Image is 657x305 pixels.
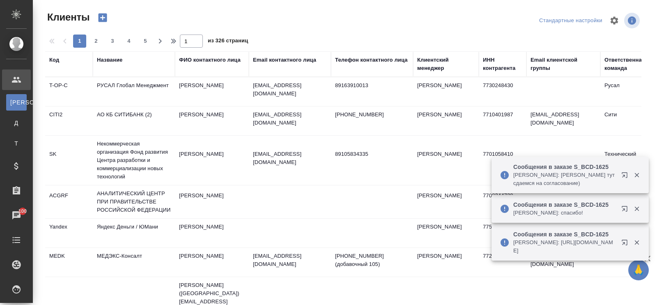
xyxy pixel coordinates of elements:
[175,187,249,216] td: [PERSON_NAME]
[93,219,175,247] td: Яндекс Деньги / ЮМани
[93,185,175,218] td: АНАЛИТИЧЕСКИЙ ЦЕНТР ПРИ ПРАВИТЕЛЬСТВЕ РОССИЙСКОЙ ФЕДЕРАЦИИ
[139,37,152,45] span: 5
[106,37,119,45] span: 3
[479,219,526,247] td: 7750005725
[45,77,93,106] td: T-OP-C
[513,163,616,171] p: Сообщения в заказе S_BCD-1625
[175,146,249,175] td: [PERSON_NAME]
[335,150,409,158] p: 89105834335
[122,37,136,45] span: 4
[479,248,526,277] td: 7723529656
[139,35,152,48] button: 5
[208,36,248,48] span: из 326 страниц
[6,94,27,111] a: [PERSON_NAME]
[93,248,175,277] td: МЕДЭКС-Консалт
[10,139,23,148] span: Т
[335,111,409,119] p: [PHONE_NUMBER]
[616,167,636,187] button: Открыть в новой вкладке
[93,77,175,106] td: РУСАЛ Глобал Менеджмент
[531,56,596,72] div: Email клиентской группы
[90,37,103,45] span: 2
[413,248,479,277] td: [PERSON_NAME]
[179,56,241,64] div: ФИО контактного лица
[45,248,93,277] td: MEDK
[483,56,522,72] div: ИНН контрагента
[413,77,479,106] td: [PERSON_NAME]
[479,187,526,216] td: 7708244720
[175,219,249,247] td: [PERSON_NAME]
[417,56,475,72] div: Клиентский менеджер
[106,35,119,48] button: 3
[45,146,93,175] td: SK
[45,11,90,24] span: Клиенты
[93,106,175,135] td: АО КБ СИТИБАНК (2)
[253,252,327,268] p: [EMAIL_ADDRESS][DOMAIN_NAME]
[335,56,408,64] div: Телефон контактного лица
[624,13,641,28] span: Посмотреть информацию
[45,219,93,247] td: Yandex
[175,248,249,277] td: [PERSON_NAME]
[253,111,327,127] p: [EMAIL_ADDRESS][DOMAIN_NAME]
[413,187,479,216] td: [PERSON_NAME]
[45,187,93,216] td: ACGRF
[479,106,526,135] td: 7710401987
[97,56,122,64] div: Название
[604,11,624,30] span: Настроить таблицу
[93,136,175,185] td: Некоммерческая организация Фонд развития Центра разработки и коммерциализации новых технологий
[122,35,136,48] button: 4
[513,230,616,238] p: Сообщения в заказе S_BCD-1625
[413,106,479,135] td: [PERSON_NAME]
[90,35,103,48] button: 2
[628,239,645,246] button: Закрыть
[93,11,113,25] button: Создать
[10,119,23,127] span: Д
[10,98,23,106] span: [PERSON_NAME]
[413,219,479,247] td: [PERSON_NAME]
[513,238,616,255] p: [PERSON_NAME]: [URL][DOMAIN_NAME]
[335,81,409,90] p: 89163910013
[616,234,636,254] button: Открыть в новой вкладке
[175,77,249,106] td: [PERSON_NAME]
[413,146,479,175] td: [PERSON_NAME]
[253,150,327,166] p: [EMAIL_ADDRESS][DOMAIN_NAME]
[253,56,316,64] div: Email контактного лица
[616,201,636,220] button: Открыть в новой вкладке
[49,56,59,64] div: Код
[513,201,616,209] p: Сообщения в заказе S_BCD-1625
[513,171,616,187] p: [PERSON_NAME]: [PERSON_NAME] тут сдаемся на согласование)
[628,171,645,179] button: Закрыть
[335,252,409,268] p: [PHONE_NUMBER] (добавочный 105)
[537,14,604,27] div: split button
[2,205,31,226] a: 100
[14,207,32,215] span: 100
[6,115,27,131] a: Д
[479,77,526,106] td: 7730248430
[45,106,93,135] td: CITI2
[513,209,616,217] p: [PERSON_NAME]: спасибо!
[526,106,600,135] td: [EMAIL_ADDRESS][DOMAIN_NAME]
[628,205,645,213] button: Закрыть
[175,106,249,135] td: [PERSON_NAME]
[6,135,27,152] a: Т
[479,146,526,175] td: 7701058410
[253,81,327,98] p: [EMAIL_ADDRESS][DOMAIN_NAME]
